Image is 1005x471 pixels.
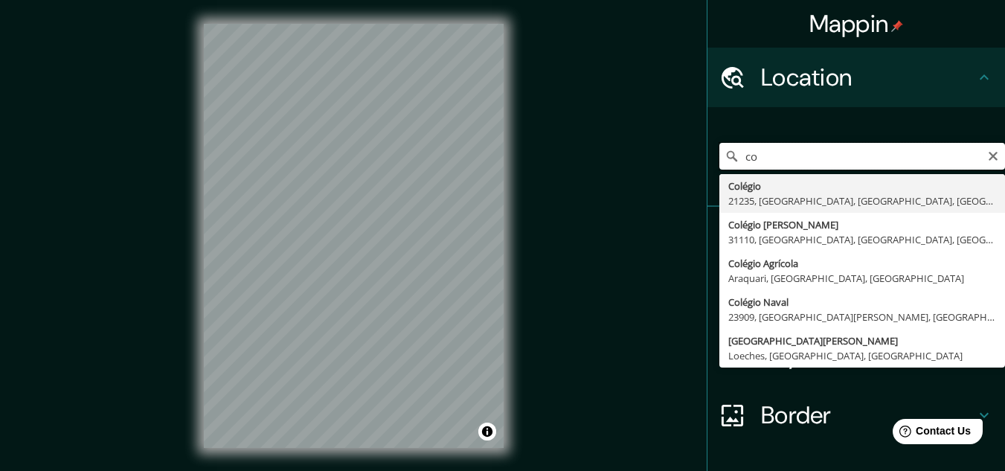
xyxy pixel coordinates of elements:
[728,217,996,232] div: Colégio [PERSON_NAME]
[728,310,996,324] div: 23909, [GEOGRAPHIC_DATA][PERSON_NAME], [GEOGRAPHIC_DATA], [GEOGRAPHIC_DATA]
[761,63,975,92] h4: Location
[987,148,999,162] button: Clear
[891,20,903,32] img: pin-icon.png
[761,341,975,371] h4: Layout
[728,348,996,363] div: Loeches, [GEOGRAPHIC_DATA], [GEOGRAPHIC_DATA]
[873,413,989,455] iframe: Help widget launcher
[728,333,996,348] div: [GEOGRAPHIC_DATA][PERSON_NAME]
[728,295,996,310] div: Colégio Naval
[728,179,996,193] div: Colégio
[707,326,1005,385] div: Layout
[809,9,904,39] h4: Mappin
[728,256,996,271] div: Colégio Agrícola
[719,143,1005,170] input: Pick your city or area
[478,423,496,440] button: Toggle attribution
[728,232,996,247] div: 31110, [GEOGRAPHIC_DATA], [GEOGRAPHIC_DATA], [GEOGRAPHIC_DATA]
[728,193,996,208] div: 21235, [GEOGRAPHIC_DATA], [GEOGRAPHIC_DATA], [GEOGRAPHIC_DATA]
[707,207,1005,266] div: Pins
[707,385,1005,445] div: Border
[707,48,1005,107] div: Location
[728,271,996,286] div: Araquari, [GEOGRAPHIC_DATA], [GEOGRAPHIC_DATA]
[204,24,504,448] canvas: Map
[707,266,1005,326] div: Style
[761,400,975,430] h4: Border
